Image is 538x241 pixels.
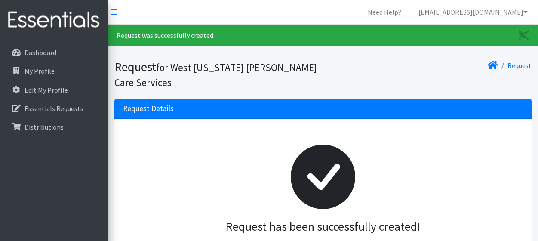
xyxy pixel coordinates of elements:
small: for West [US_STATE] [PERSON_NAME] Care Services [114,61,317,89]
div: Request was successfully created. [108,25,538,46]
h3: Request has been successfully created! [130,219,516,234]
h1: Request [114,59,320,89]
p: My Profile [25,67,55,75]
a: Distributions [3,118,104,136]
p: Distributions [25,123,64,131]
p: Essentials Requests [25,104,83,113]
a: Request [507,61,532,70]
a: Close [510,25,538,46]
a: Essentials Requests [3,100,104,117]
p: Edit My Profile [25,86,68,94]
a: Need Help? [361,3,408,21]
img: HumanEssentials [3,6,104,34]
a: [EMAIL_ADDRESS][DOMAIN_NAME] [412,3,535,21]
p: Dashboard [25,48,56,57]
a: My Profile [3,62,104,80]
a: Dashboard [3,44,104,61]
h3: Request Details [123,104,174,113]
a: Edit My Profile [3,81,104,99]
